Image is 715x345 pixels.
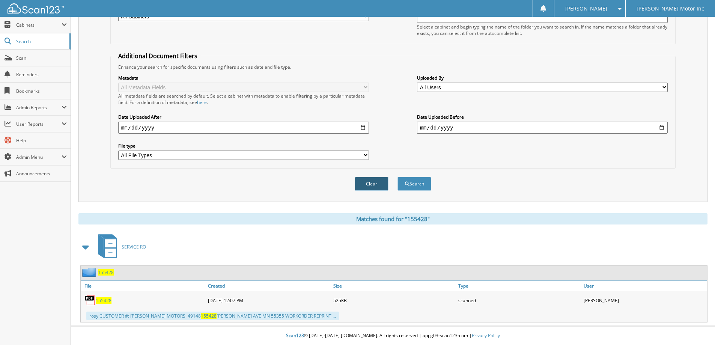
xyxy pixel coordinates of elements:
[201,313,217,319] span: 155428
[16,38,66,45] span: Search
[417,122,668,134] input: end
[417,75,668,81] label: Uploaded By
[206,281,331,291] a: Created
[78,213,707,224] div: Matches found for "155428"
[118,143,369,149] label: File type
[16,170,67,177] span: Announcements
[331,293,457,308] div: 525KB
[582,293,707,308] div: [PERSON_NAME]
[456,293,582,308] div: scanned
[93,232,146,262] a: SERVICE RO
[16,22,62,28] span: Cabinets
[118,75,369,81] label: Metadata
[96,297,111,304] a: 155428
[16,137,67,144] span: Help
[397,177,431,191] button: Search
[582,281,707,291] a: User
[16,71,67,78] span: Reminders
[355,177,388,191] button: Clear
[331,281,457,291] a: Size
[82,268,98,277] img: folder2.png
[114,52,201,60] legend: Additional Document Filters
[456,281,582,291] a: Type
[637,6,704,11] span: [PERSON_NAME] Motor Inc
[417,24,668,36] div: Select a cabinet and begin typing the name of the folder you want to search in. If the name match...
[16,55,67,61] span: Scan
[98,269,114,276] a: 155428
[417,114,668,120] label: Date Uploaded Before
[16,121,62,127] span: User Reports
[206,293,331,308] div: [DATE] 12:07 PM
[84,295,96,306] img: PDF.png
[118,122,369,134] input: start
[16,154,62,160] span: Admin Menu
[122,244,146,250] span: SERVICE RO
[472,332,500,339] a: Privacy Policy
[118,93,369,105] div: All metadata fields are searched by default. Select a cabinet with metadata to enable filtering b...
[118,114,369,120] label: Date Uploaded After
[565,6,607,11] span: [PERSON_NAME]
[114,64,671,70] div: Enhance your search for specific documents using filters such as date and file type.
[677,309,715,345] iframe: Chat Widget
[81,281,206,291] a: File
[16,104,62,111] span: Admin Reports
[197,99,207,105] a: here
[71,327,715,345] div: © [DATE]-[DATE] [DOMAIN_NAME]. All rights reserved | appg03-scan123-com |
[286,332,304,339] span: Scan123
[86,312,339,320] div: rosy CUSTOMER #: [PERSON_NAME] MOTORS, 49148 [PERSON_NAME] AVE MN 55355 WORKORDER REPRINT ...
[16,88,67,94] span: Bookmarks
[8,3,64,14] img: scan123-logo-white.svg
